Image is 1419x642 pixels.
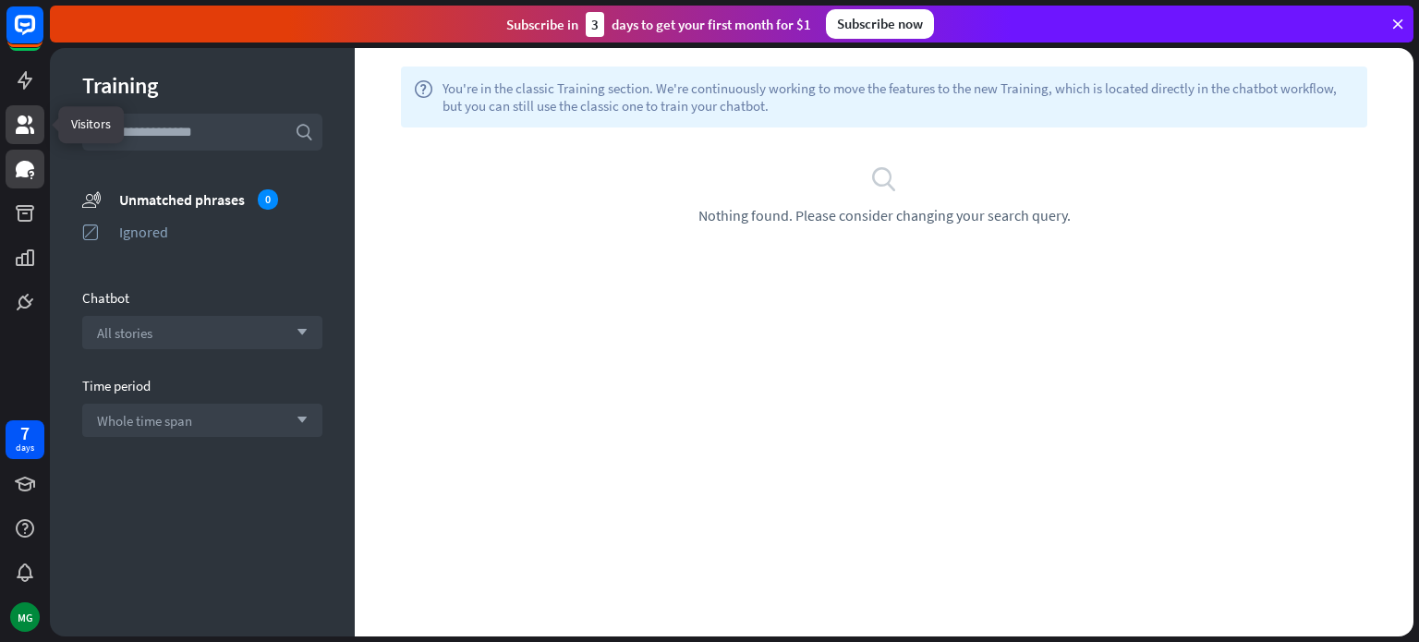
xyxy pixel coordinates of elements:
[82,189,101,209] i: unmatched_phrases
[287,327,308,338] i: arrow_down
[20,425,30,442] div: 7
[82,289,322,307] div: Chatbot
[826,9,934,39] div: Subscribe now
[258,189,278,210] div: 0
[506,12,811,37] div: Subscribe in days to get your first month for $1
[698,206,1071,224] span: Nothing found. Please consider changing your search query.
[97,412,192,430] span: Whole time span
[414,79,433,115] i: help
[287,415,308,426] i: arrow_down
[119,189,322,210] div: Unmatched phrases
[82,223,101,241] i: ignored
[82,71,322,100] div: Training
[119,223,322,241] div: Ignored
[97,324,152,342] span: All stories
[870,164,898,192] i: search
[443,79,1354,115] span: You're in the classic Training section. We're continuously working to move the features to the ne...
[295,123,313,141] i: search
[586,12,604,37] div: 3
[15,7,70,63] button: Open LiveChat chat widget
[10,602,40,632] div: MG
[82,377,322,394] div: Time period
[16,442,34,454] div: days
[6,420,44,459] a: 7 days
